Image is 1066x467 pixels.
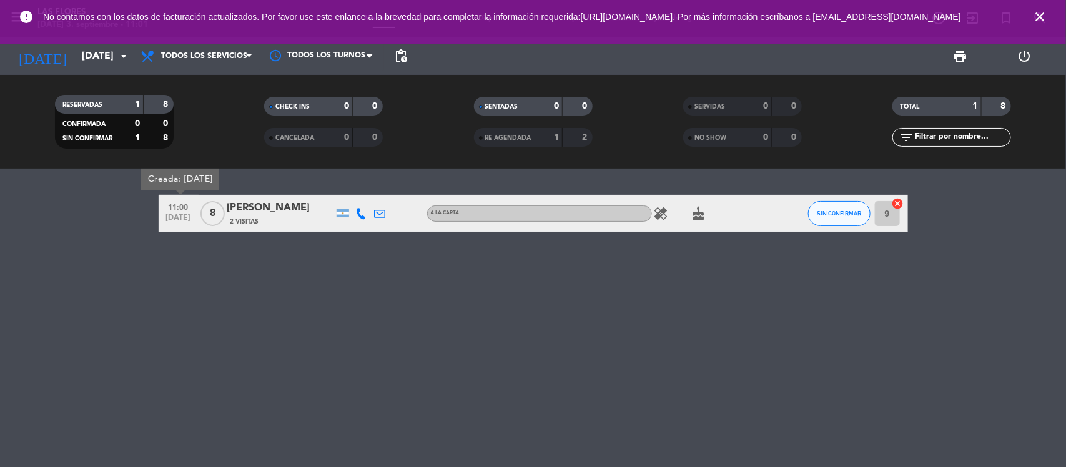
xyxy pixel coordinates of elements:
[116,49,131,64] i: arrow_drop_down
[581,12,673,22] a: [URL][DOMAIN_NAME]
[227,200,333,216] div: [PERSON_NAME]
[554,133,559,142] strong: 1
[344,102,349,111] strong: 0
[163,100,170,109] strong: 8
[135,119,140,128] strong: 0
[135,100,140,109] strong: 1
[230,217,259,227] span: 2 Visitas
[373,133,380,142] strong: 0
[62,135,112,142] span: SIN CONFIRMAR
[163,134,170,142] strong: 8
[161,52,247,61] span: Todos los servicios
[791,133,799,142] strong: 0
[393,49,408,64] span: pending_actions
[344,133,349,142] strong: 0
[1017,49,1032,64] i: power_settings_new
[899,130,914,145] i: filter_list
[1032,9,1047,24] i: close
[914,130,1010,144] input: Filtrar por nombre...
[694,135,726,141] span: NO SHOW
[163,214,194,228] span: [DATE]
[892,197,904,210] i: cancel
[9,42,76,70] i: [DATE]
[141,169,219,190] div: Creada: [DATE]
[554,102,559,111] strong: 0
[673,12,961,22] a: . Por más información escríbanos a [EMAIL_ADDRESS][DOMAIN_NAME]
[373,102,380,111] strong: 0
[275,135,314,141] span: CANCELADA
[694,104,725,110] span: SERVIDAS
[62,102,102,108] span: RESERVADAS
[654,206,669,221] i: healing
[62,121,106,127] span: CONFIRMADA
[163,199,194,214] span: 11:00
[763,102,768,111] strong: 0
[691,206,706,221] i: cake
[163,119,170,128] strong: 0
[485,104,518,110] span: SENTADAS
[900,104,919,110] span: TOTAL
[19,9,34,24] i: error
[485,135,531,141] span: RE AGENDADA
[992,37,1057,75] div: LOG OUT
[135,134,140,142] strong: 1
[763,133,768,142] strong: 0
[817,210,861,217] span: SIN CONFIRMAR
[200,201,225,226] span: 8
[808,201,871,226] button: SIN CONFIRMAR
[1001,102,1009,111] strong: 8
[791,102,799,111] strong: 0
[953,49,968,64] span: print
[582,102,590,111] strong: 0
[275,104,310,110] span: CHECK INS
[973,102,978,111] strong: 1
[43,12,961,22] span: No contamos con los datos de facturación actualizados. Por favor use este enlance a la brevedad p...
[582,133,590,142] strong: 2
[431,210,460,215] span: A LA CARTA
